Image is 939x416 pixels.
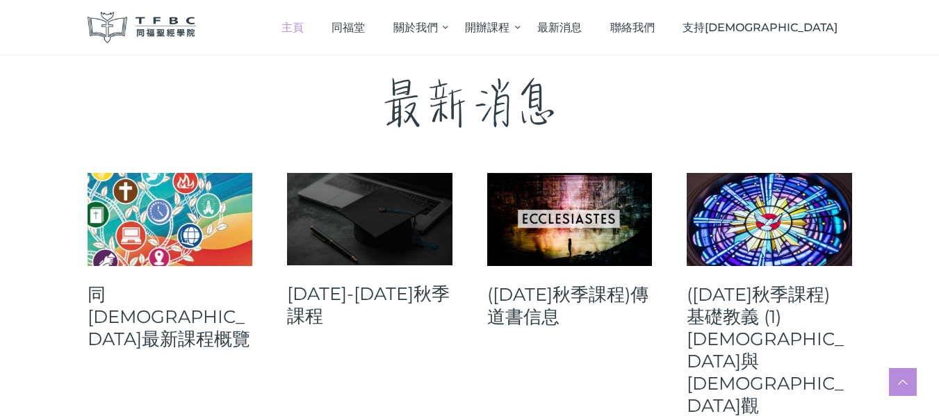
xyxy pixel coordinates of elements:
img: 同福聖經學院 TFBC [88,12,196,43]
a: 同福堂 [318,7,379,48]
span: 支持[DEMOGRAPHIC_DATA] [683,21,838,34]
span: 主頁 [281,21,304,34]
a: 同[DEMOGRAPHIC_DATA]最新課程概覽 [88,283,253,350]
a: 主頁 [267,7,318,48]
a: 關於我們 [379,7,452,48]
a: ([DATE]秋季課程)傳道書信息 [487,283,653,328]
a: 支持[DEMOGRAPHIC_DATA] [669,7,852,48]
p: 最新消息 [88,63,852,145]
span: 同福堂 [332,21,365,34]
a: [DATE]-[DATE]秋季課程 [287,283,452,327]
a: 聯絡我們 [596,7,669,48]
a: 最新消息 [523,7,596,48]
a: 開辦課程 [451,7,523,48]
span: 最新消息 [537,21,582,34]
a: Scroll to top [889,368,917,396]
span: 聯絡我們 [610,21,655,34]
span: 開辦課程 [465,21,509,34]
span: 關於我們 [393,21,438,34]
